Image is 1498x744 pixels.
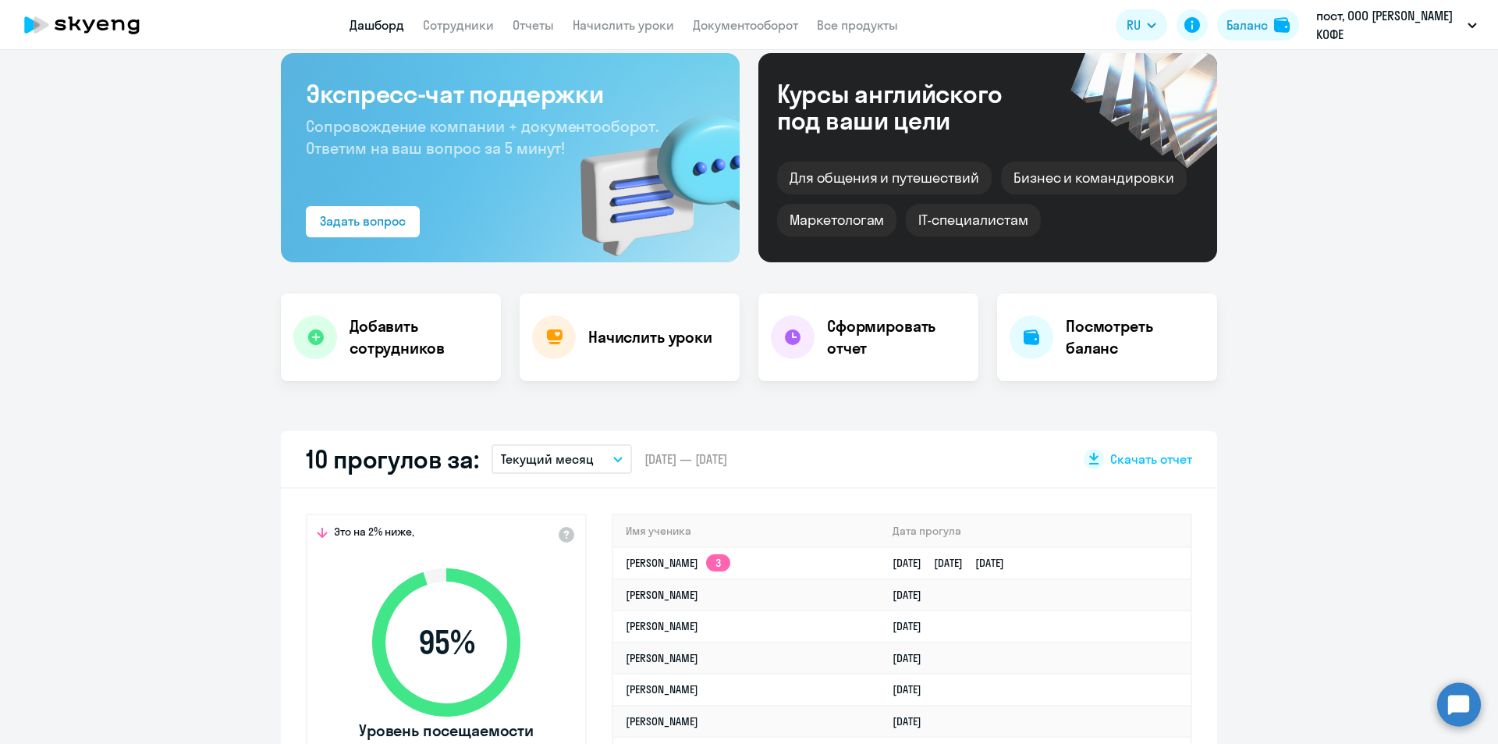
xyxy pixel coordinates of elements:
[558,87,740,262] img: bg-img
[893,588,934,602] a: [DATE]
[1116,9,1167,41] button: RU
[1127,16,1141,34] span: RU
[777,162,992,194] div: Для общения и путешествий
[1217,9,1299,41] button: Балансbalance
[513,17,554,33] a: Отчеты
[893,556,1017,570] a: [DATE][DATE][DATE]
[306,116,658,158] span: Сопровождение компании + документооборот. Ответим на ваш вопрос за 5 минут!
[357,624,536,661] span: 95 %
[906,204,1040,237] div: IT-специалистам
[893,619,934,633] a: [DATE]
[827,315,966,359] h4: Сформировать отчет
[626,714,698,728] a: [PERSON_NAME]
[626,556,730,570] a: [PERSON_NAME]3
[306,78,715,109] h3: Экспресс-чат поддержки
[893,682,934,696] a: [DATE]
[880,515,1191,547] th: Дата прогула
[706,554,730,571] app-skyeng-badge: 3
[626,682,698,696] a: [PERSON_NAME]
[613,515,880,547] th: Имя ученика
[893,651,934,665] a: [DATE]
[423,17,494,33] a: Сотрудники
[350,315,488,359] h4: Добавить сотрудников
[1110,450,1192,468] span: Скачать отчет
[320,212,406,230] div: Задать вопрос
[1001,162,1187,194] div: Бизнес и командировки
[817,17,898,33] a: Все продукты
[626,651,698,665] a: [PERSON_NAME]
[626,588,698,602] a: [PERSON_NAME]
[893,714,934,728] a: [DATE]
[334,525,414,543] span: Это на 2% ниже,
[306,443,479,475] h2: 10 прогулов за:
[588,326,712,348] h4: Начислить уроки
[626,619,698,633] a: [PERSON_NAME]
[306,206,420,237] button: Задать вопрос
[777,204,896,237] div: Маркетологам
[1316,6,1461,44] p: пост, ООО [PERSON_NAME] КОФЕ
[573,17,674,33] a: Начислить уроки
[644,450,727,468] span: [DATE] — [DATE]
[1226,16,1268,34] div: Баланс
[777,80,1044,133] div: Курсы английского под ваши цели
[1274,17,1290,33] img: balance
[492,444,632,474] button: Текущий месяц
[501,450,594,468] p: Текущий месяц
[1308,6,1485,44] button: пост, ООО [PERSON_NAME] КОФЕ
[1066,315,1205,359] h4: Посмотреть баланс
[693,17,798,33] a: Документооборот
[350,17,404,33] a: Дашборд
